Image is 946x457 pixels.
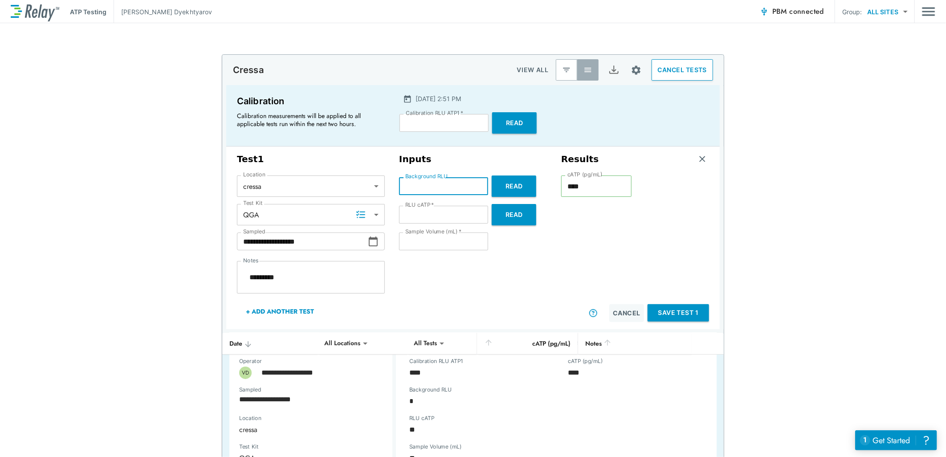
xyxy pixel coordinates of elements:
[11,2,59,21] img: LuminUltra Relay
[399,154,547,165] h3: Inputs
[624,58,648,82] button: Site setup
[484,338,571,349] div: cATP (pg/mL)
[568,358,603,364] label: cATP (pg/mL)
[567,171,603,178] label: cATP (pg/mL)
[121,7,212,16] p: [PERSON_NAME] Dyekhtyarov
[233,421,383,439] div: cressa
[239,387,261,393] label: Sampled
[409,387,452,393] label: Background RLU
[609,304,644,322] button: Cancel
[608,65,620,76] img: Export Icon
[237,301,323,322] button: + Add Another Test
[492,204,536,225] button: Read
[492,112,537,134] button: Read
[409,415,434,421] label: RLU cATP
[772,5,824,18] span: PBM
[760,7,769,16] img: Connected Icon
[405,173,448,180] label: Background RLU
[842,7,862,16] p: Group:
[233,65,264,75] p: Cressa
[585,338,685,349] div: Notes
[239,367,252,379] div: VD
[405,202,434,208] label: RLU cATP
[243,257,258,264] label: Notes
[583,65,592,74] img: View All
[70,7,106,16] p: ATP Testing
[517,65,549,75] p: VIEW ALL
[416,94,461,103] p: [DATE] 2:51 PM
[405,228,461,235] label: Sample Volume (mL)
[237,206,385,224] div: QGA
[406,110,463,116] label: Calibration RLU ATP1
[237,177,385,195] div: cressa
[222,333,318,355] th: Date
[652,59,713,81] button: CANCEL TESTS
[648,304,709,322] button: Save Test 1
[243,228,265,235] label: Sampled
[409,444,462,450] label: Sample Volume (mL)
[631,65,642,76] img: Settings Icon
[922,3,935,20] button: Main menu
[237,233,368,250] input: Choose date, selected date is Sep 25, 2025
[562,65,571,74] img: Latest
[239,415,352,421] label: Location
[239,358,262,364] label: Operator
[237,154,385,165] h3: Test 1
[756,3,828,20] button: PBM connected
[492,175,536,197] button: Read
[603,59,624,81] button: Export
[243,200,263,206] label: Test Kit
[922,3,935,20] img: Drawer Icon
[237,94,383,108] p: Calibration
[790,6,824,16] span: connected
[318,335,367,352] div: All Locations
[698,155,707,163] img: Remove
[408,335,443,352] div: All Tests
[237,112,379,128] p: Calibration measurements will be applied to all applicable tests run within the next two hours.
[239,444,307,450] label: Test Kit
[233,391,377,408] input: Choose date, selected date is Sep 23, 2025
[243,171,265,178] label: Location
[403,94,412,103] img: Calender Icon
[855,430,937,450] iframe: Resource center
[409,358,463,364] label: Calibration RLU ATP1
[561,154,599,165] h3: Results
